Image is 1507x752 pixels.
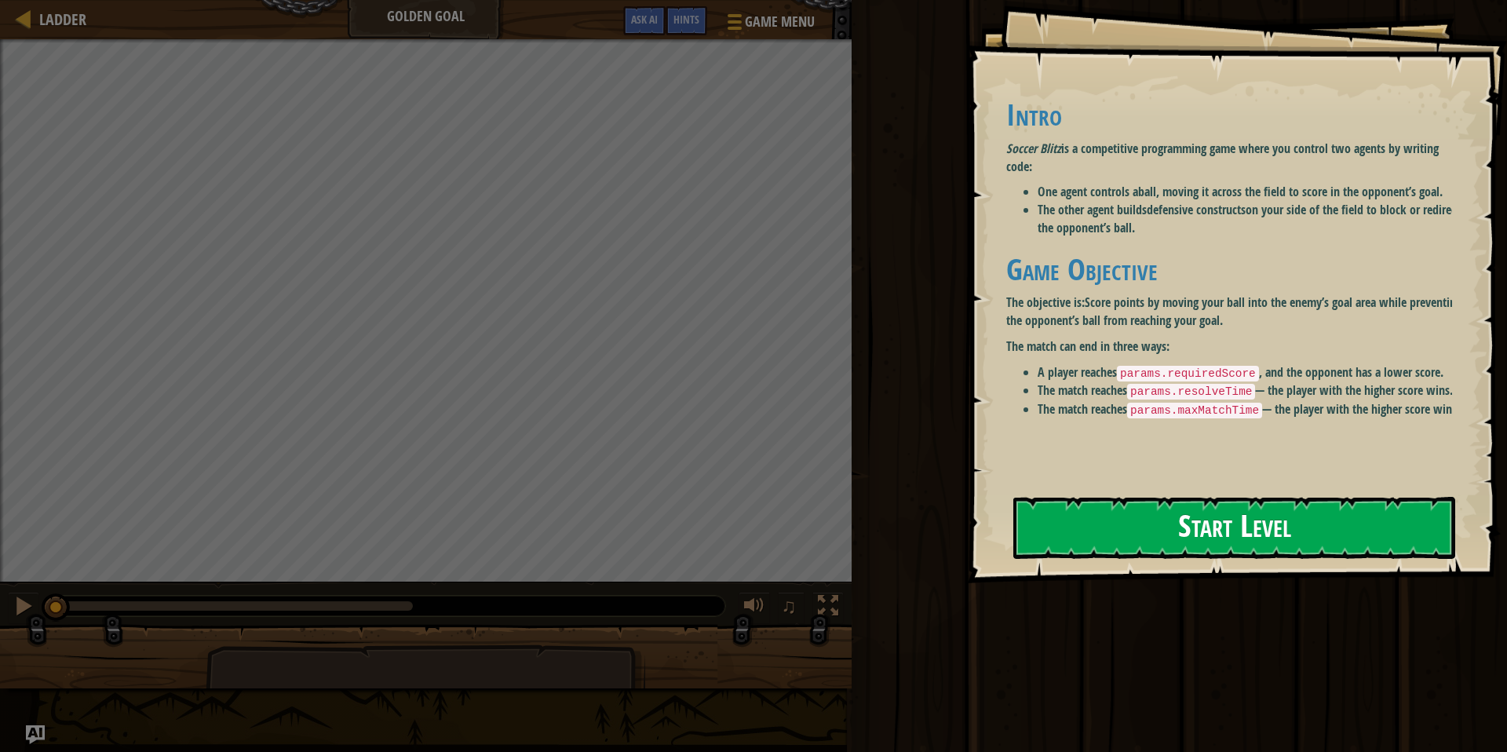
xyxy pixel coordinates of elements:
p: The objective is: [1006,294,1464,330]
span: ♫ [781,594,797,618]
span: Ladder [39,9,86,30]
li: The match reaches — the player with the higher score wins. [1038,381,1464,400]
button: Ask AI [623,6,666,35]
button: Toggle fullscreen [812,592,844,624]
li: One agent controls a , moving it across the field to score in the opponent’s goal. [1038,183,1464,201]
button: Game Menu [715,6,824,43]
span: Hints [673,12,699,27]
code: params.maxMatchTime [1127,403,1262,418]
p: The match can end in three ways: [1006,338,1464,356]
span: Game Menu [745,12,815,32]
em: Soccer Blitz [1006,140,1061,157]
li: A player reaches , and the opponent has a lower score. [1038,363,1464,382]
a: Ladder [31,9,86,30]
strong: ball [1138,183,1156,200]
li: The other agent builds on your side of the field to block or redirect the opponent’s ball. [1038,201,1464,237]
button: ♫ [778,592,805,624]
button: Ask AI [26,725,45,744]
h1: Game Objective [1006,253,1464,286]
span: Ask AI [631,12,658,27]
code: params.requiredScore [1117,366,1259,381]
h1: Intro [1006,98,1464,131]
button: Start Level [1013,497,1455,559]
li: The match reaches — the player with the higher score wins. [1038,400,1464,419]
code: params.resolveTime [1127,384,1255,400]
button: ⌘ + P: Pause [8,592,39,624]
button: Adjust volume [739,592,770,624]
strong: defensive constructs [1147,201,1246,218]
p: is a competitive programming game where you control two agents by writing code: [1006,140,1464,176]
strong: Score points by moving your ball into the enemy’s goal area while preventing the opponent’s ball ... [1006,294,1461,329]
